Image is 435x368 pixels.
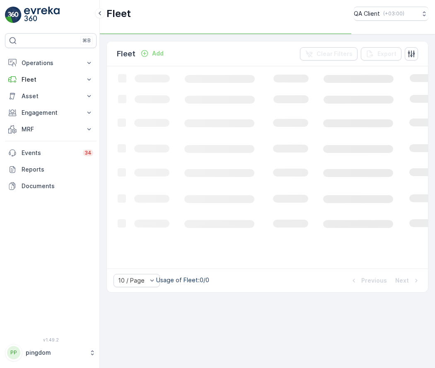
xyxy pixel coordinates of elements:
[22,125,80,133] p: MRF
[156,276,209,284] p: Usage of Fleet : 0/0
[354,7,428,21] button: QA Client(+03:00)
[5,55,97,71] button: Operations
[5,121,97,138] button: MRF
[106,7,131,20] p: Fleet
[383,10,404,17] p: ( +03:00 )
[26,349,85,357] p: pingdom
[22,165,93,174] p: Reports
[152,49,164,58] p: Add
[361,47,401,61] button: Export
[5,178,97,194] a: Documents
[22,109,80,117] p: Engagement
[22,59,80,67] p: Operations
[361,276,387,285] p: Previous
[377,50,396,58] p: Export
[5,337,97,342] span: v 1.49.2
[5,344,97,361] button: PPpingdom
[300,47,358,61] button: Clear Filters
[82,37,91,44] p: ⌘B
[5,7,22,23] img: logo
[22,75,80,84] p: Fleet
[317,50,353,58] p: Clear Filters
[137,48,167,58] button: Add
[7,346,20,359] div: PP
[5,88,97,104] button: Asset
[24,7,60,23] img: logo_light-DOdMpM7g.png
[394,276,421,286] button: Next
[22,182,93,190] p: Documents
[22,92,80,100] p: Asset
[5,145,97,161] a: Events34
[22,149,78,157] p: Events
[5,161,97,178] a: Reports
[5,71,97,88] button: Fleet
[85,150,92,156] p: 34
[349,276,388,286] button: Previous
[354,10,380,18] p: QA Client
[5,104,97,121] button: Engagement
[117,48,135,60] p: Fleet
[395,276,409,285] p: Next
